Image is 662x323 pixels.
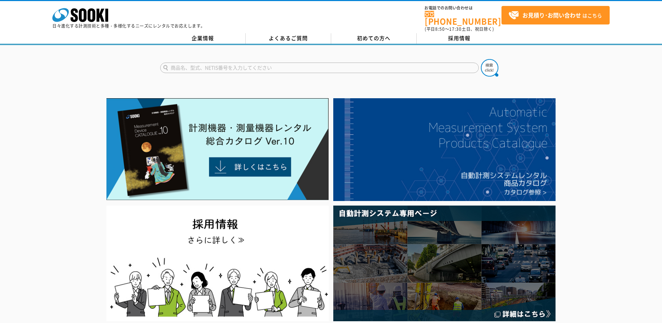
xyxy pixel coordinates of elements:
[52,24,205,28] p: 日々進化する計測技術と多種・多様化するニーズにレンタルでお応えします。
[106,206,329,321] img: SOOKI recruit
[425,11,501,25] a: [PHONE_NUMBER]
[160,63,479,73] input: 商品名、型式、NETIS番号を入力してください
[522,11,581,19] strong: お見積り･お問い合わせ
[425,6,501,10] span: お電話でのお問い合わせは
[331,33,417,44] a: 初めての方へ
[417,33,502,44] a: 採用情報
[435,26,445,32] span: 8:50
[160,33,246,44] a: 企業情報
[106,98,329,200] img: Catalog Ver10
[501,6,610,24] a: お見積り･お問い合わせはこちら
[246,33,331,44] a: よくあるご質問
[357,34,390,42] span: 初めての方へ
[333,98,556,201] img: 自動計測システムカタログ
[508,10,602,21] span: はこちら
[481,59,498,77] img: btn_search.png
[333,206,556,321] img: 自動計測システム専用ページ
[425,26,494,32] span: (平日 ～ 土日、祝日除く)
[449,26,462,32] span: 17:30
